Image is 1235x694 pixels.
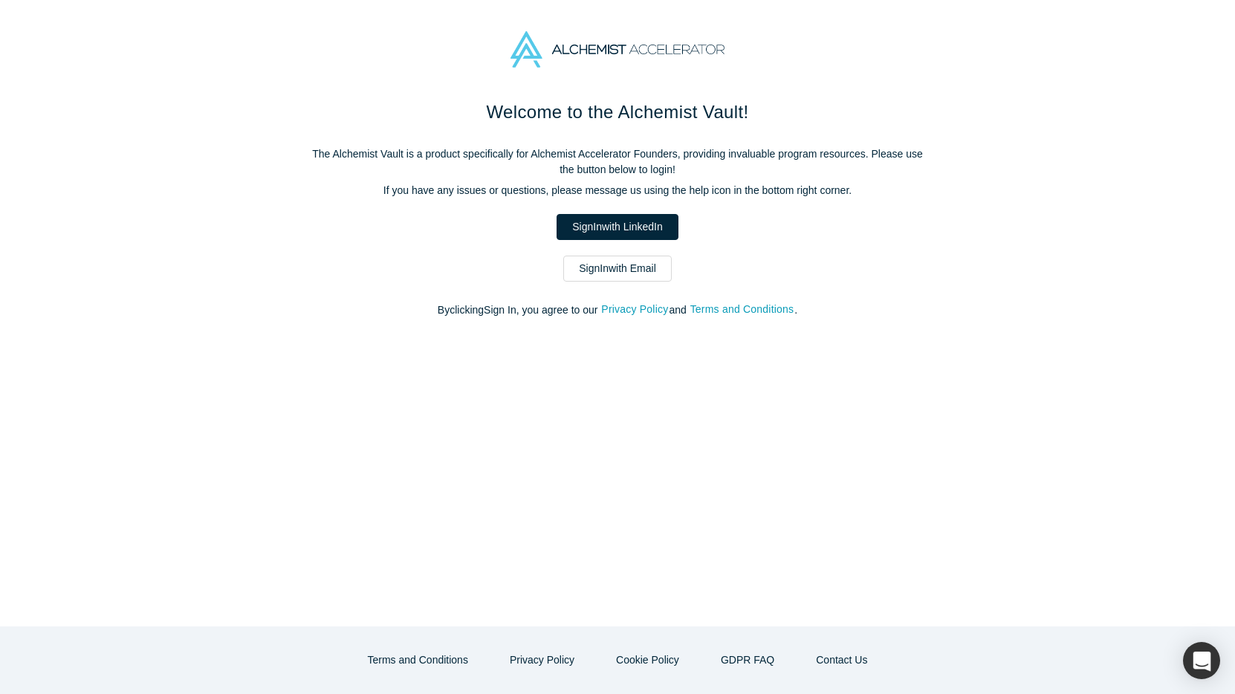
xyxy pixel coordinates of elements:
button: Terms and Conditions [352,647,484,673]
a: Contact Us [800,647,883,673]
h1: Welcome to the Alchemist Vault! [305,99,930,126]
button: Privacy Policy [600,301,669,318]
a: SignInwith Email [563,256,672,282]
button: Privacy Policy [494,647,590,673]
a: SignInwith LinkedIn [557,214,678,240]
p: If you have any issues or questions, please message us using the help icon in the bottom right co... [305,183,930,198]
button: Terms and Conditions [690,301,795,318]
img: Alchemist Accelerator Logo [510,31,725,68]
button: Cookie Policy [600,647,695,673]
p: The Alchemist Vault is a product specifically for Alchemist Accelerator Founders, providing inval... [305,146,930,178]
a: GDPR FAQ [705,647,790,673]
p: By clicking Sign In , you agree to our and . [305,302,930,318]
